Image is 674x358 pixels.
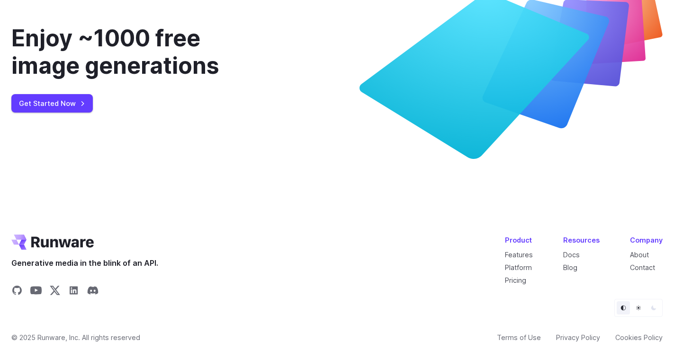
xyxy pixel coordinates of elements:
[505,263,532,271] a: Platform
[505,276,526,284] a: Pricing
[632,301,645,314] button: Light
[630,263,655,271] a: Contact
[630,251,649,259] a: About
[505,251,533,259] a: Features
[614,299,663,317] ul: Theme selector
[49,285,61,299] a: Share on X
[563,251,580,259] a: Docs
[11,94,93,113] a: Get Started Now
[11,25,269,79] div: Enjoy ~1000 free image generations
[11,257,158,270] span: Generative media in the blink of an API.
[563,235,600,245] div: Resources
[68,285,80,299] a: Share on LinkedIn
[617,301,630,314] button: Default
[87,285,99,299] a: Share on Discord
[11,235,94,250] a: Go to /
[647,301,660,314] button: Dark
[630,235,663,245] div: Company
[556,332,600,343] a: Privacy Policy
[505,235,533,245] div: Product
[11,332,140,343] span: © 2025 Runware, Inc. All rights reserved
[497,332,541,343] a: Terms of Use
[11,285,23,299] a: Share on GitHub
[615,332,663,343] a: Cookies Policy
[563,263,577,271] a: Blog
[30,285,42,299] a: Share on YouTube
